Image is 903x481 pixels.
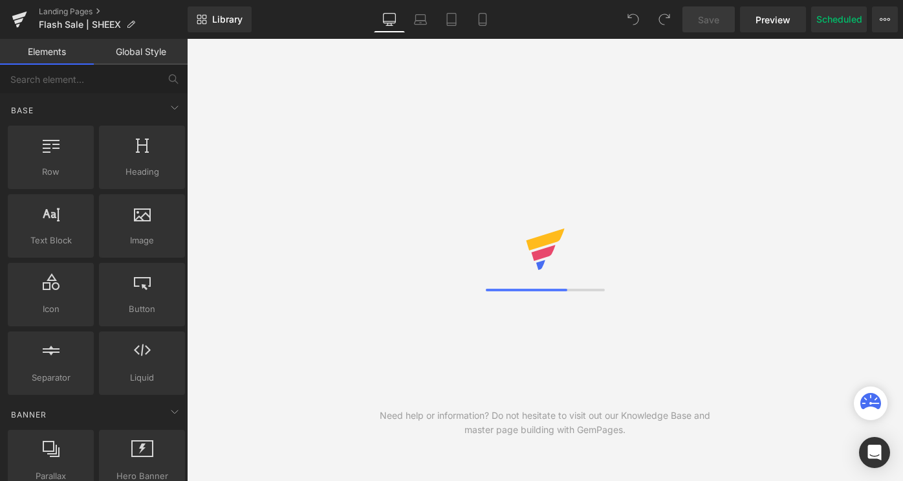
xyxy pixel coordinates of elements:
[436,6,467,32] a: Tablet
[366,408,724,437] div: Need help or information? Do not hesitate to visit out our Knowledge Base and master page buildin...
[10,104,35,117] span: Base
[39,19,121,30] span: Flash Sale | SHEEX
[12,302,90,316] span: Icon
[872,6,898,32] button: More
[740,6,806,32] a: Preview
[756,13,790,27] span: Preview
[811,6,867,32] button: Scheduled
[467,6,498,32] a: Mobile
[103,302,181,316] span: Button
[94,39,188,65] a: Global Style
[405,6,436,32] a: Laptop
[859,437,890,468] div: Open Intercom Messenger
[12,234,90,247] span: Text Block
[212,14,243,25] span: Library
[10,408,48,421] span: Banner
[12,371,90,385] span: Separator
[651,6,677,32] button: Redo
[188,6,252,32] a: New Library
[620,6,646,32] button: Undo
[698,13,719,27] span: Save
[103,234,181,247] span: Image
[103,165,181,179] span: Heading
[39,6,188,17] a: Landing Pages
[12,165,90,179] span: Row
[374,6,405,32] a: Desktop
[103,371,181,385] span: Liquid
